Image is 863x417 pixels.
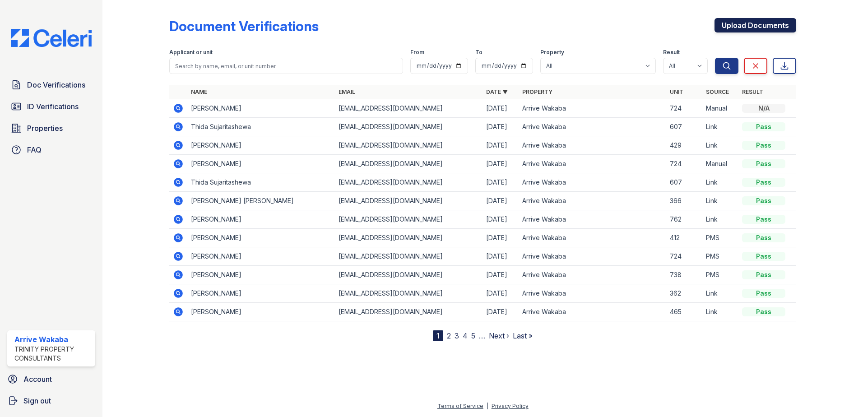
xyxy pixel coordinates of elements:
div: Pass [742,122,785,131]
td: Arrive Wakaba [519,192,666,210]
td: [EMAIL_ADDRESS][DOMAIN_NAME] [335,136,483,155]
td: [EMAIL_ADDRESS][DOMAIN_NAME] [335,118,483,136]
td: [PERSON_NAME] [PERSON_NAME] [187,192,335,210]
label: Applicant or unit [169,49,213,56]
a: Property [522,88,552,95]
div: Pass [742,215,785,224]
a: 5 [471,331,475,340]
td: 724 [666,247,702,266]
td: 429 [666,136,702,155]
td: Arrive Wakaba [519,173,666,192]
td: [PERSON_NAME] [187,155,335,173]
td: Link [702,303,738,321]
a: Email [339,88,355,95]
td: [DATE] [483,303,519,321]
td: [PERSON_NAME] [187,284,335,303]
span: Sign out [23,395,51,406]
div: 1 [433,330,443,341]
div: Pass [742,270,785,279]
label: Property [540,49,564,56]
a: Last » [513,331,533,340]
td: Arrive Wakaba [519,266,666,284]
a: ID Verifications [7,97,95,116]
a: Terms of Service [437,403,483,409]
a: 4 [463,331,468,340]
td: [PERSON_NAME] [187,266,335,284]
div: | [487,403,488,409]
div: Pass [742,289,785,298]
td: [PERSON_NAME] [187,210,335,229]
td: 724 [666,99,702,118]
td: 607 [666,118,702,136]
td: [DATE] [483,99,519,118]
div: Pass [742,178,785,187]
a: Name [191,88,207,95]
label: From [410,49,424,56]
span: Doc Verifications [27,79,85,90]
td: [EMAIL_ADDRESS][DOMAIN_NAME] [335,247,483,266]
span: … [479,330,485,341]
td: [DATE] [483,192,519,210]
td: 762 [666,210,702,229]
td: PMS [702,266,738,284]
td: [DATE] [483,136,519,155]
td: Arrive Wakaba [519,99,666,118]
td: 724 [666,155,702,173]
td: Arrive Wakaba [519,118,666,136]
a: 2 [447,331,451,340]
td: Arrive Wakaba [519,155,666,173]
td: PMS [702,247,738,266]
div: Pass [742,233,785,242]
td: Arrive Wakaba [519,210,666,229]
td: Link [702,118,738,136]
span: Properties [27,123,63,134]
td: Manual [702,99,738,118]
td: [PERSON_NAME] [187,247,335,266]
div: Pass [742,196,785,205]
a: Source [706,88,729,95]
a: Privacy Policy [492,403,529,409]
td: Link [702,136,738,155]
a: Next › [489,331,509,340]
div: Pass [742,141,785,150]
a: Date ▼ [486,88,508,95]
td: 362 [666,284,702,303]
td: [DATE] [483,229,519,247]
td: [EMAIL_ADDRESS][DOMAIN_NAME] [335,303,483,321]
div: Arrive Wakaba [14,334,92,345]
td: Arrive Wakaba [519,136,666,155]
td: Link [702,284,738,303]
span: ID Verifications [27,101,79,112]
td: [DATE] [483,173,519,192]
td: [DATE] [483,247,519,266]
div: Pass [742,307,785,316]
td: [EMAIL_ADDRESS][DOMAIN_NAME] [335,266,483,284]
a: Doc Verifications [7,76,95,94]
td: Link [702,192,738,210]
td: [EMAIL_ADDRESS][DOMAIN_NAME] [335,173,483,192]
td: [PERSON_NAME] [187,303,335,321]
td: Manual [702,155,738,173]
a: Account [4,370,99,388]
td: 465 [666,303,702,321]
td: 412 [666,229,702,247]
td: [DATE] [483,266,519,284]
a: Sign out [4,392,99,410]
td: [EMAIL_ADDRESS][DOMAIN_NAME] [335,229,483,247]
a: FAQ [7,141,95,159]
span: Account [23,374,52,385]
td: Arrive Wakaba [519,303,666,321]
td: Thida Sujaritashewa [187,173,335,192]
a: Unit [670,88,683,95]
td: 607 [666,173,702,192]
td: [EMAIL_ADDRESS][DOMAIN_NAME] [335,99,483,118]
td: [EMAIL_ADDRESS][DOMAIN_NAME] [335,210,483,229]
td: Link [702,210,738,229]
td: [PERSON_NAME] [187,136,335,155]
a: Properties [7,119,95,137]
input: Search by name, email, or unit number [169,58,403,74]
div: Document Verifications [169,18,319,34]
td: 738 [666,266,702,284]
td: [EMAIL_ADDRESS][DOMAIN_NAME] [335,284,483,303]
